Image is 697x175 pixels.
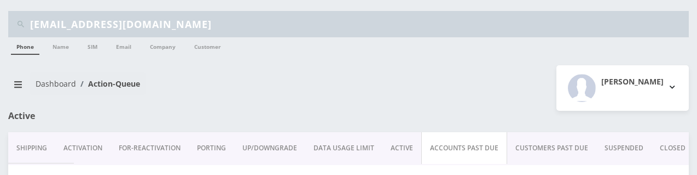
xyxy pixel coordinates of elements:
[76,78,140,89] li: Action-Queue
[111,132,189,164] a: FOR-REActivation
[8,132,55,164] a: Shipping
[596,132,652,164] a: SUSPENDED
[11,37,39,55] a: Phone
[36,78,76,89] a: Dashboard
[382,132,421,164] a: ACTIVE
[556,65,689,111] button: [PERSON_NAME]
[305,132,382,164] a: DATA USAGE LIMIT
[144,37,181,54] a: Company
[82,37,103,54] a: SIM
[111,37,137,54] a: Email
[8,72,340,104] nav: breadcrumb
[189,37,226,54] a: Customer
[30,14,686,35] input: Search Teltik
[234,132,305,164] a: UP/DOWNGRADE
[652,132,694,164] a: CLOSED
[8,111,224,121] h1: Active
[47,37,74,54] a: Name
[189,132,234,164] a: PORTING
[507,132,596,164] a: CUSTOMERS PAST DUE
[421,132,507,164] a: ACCOUNTS PAST DUE
[55,132,111,164] a: Activation
[601,77,664,87] h2: [PERSON_NAME]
